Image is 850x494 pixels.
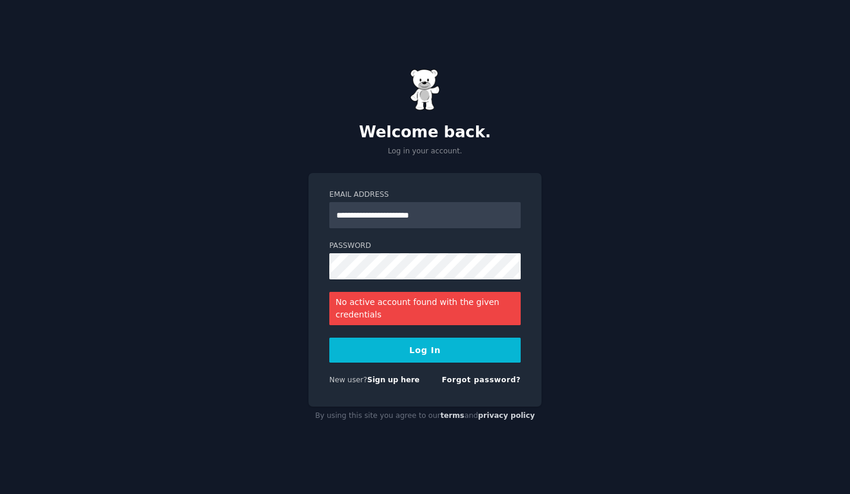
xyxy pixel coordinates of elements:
[329,338,521,363] button: Log In
[478,411,535,420] a: privacy policy
[329,241,521,251] label: Password
[308,407,542,426] div: By using this site you agree to our and
[308,146,542,157] p: Log in your account.
[442,376,521,384] a: Forgot password?
[329,292,521,325] div: No active account found with the given credentials
[367,376,420,384] a: Sign up here
[410,69,440,111] img: Gummy Bear
[440,411,464,420] a: terms
[308,123,542,142] h2: Welcome back.
[329,376,367,384] span: New user?
[329,190,521,200] label: Email Address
